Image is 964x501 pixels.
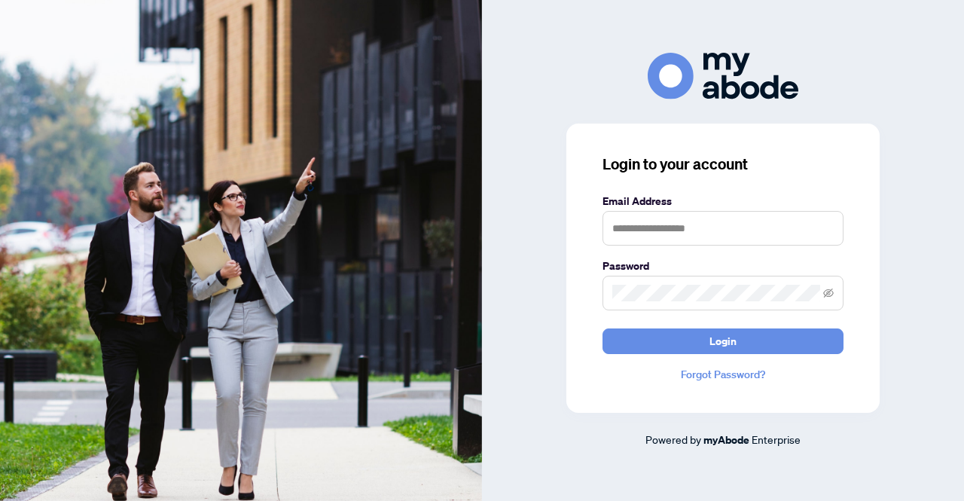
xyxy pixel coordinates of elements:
img: ma-logo [648,53,798,99]
label: Email Address [602,193,843,209]
span: eye-invisible [823,288,834,298]
a: Forgot Password? [602,366,843,383]
h3: Login to your account [602,154,843,175]
span: Login [709,329,737,353]
span: Enterprise [752,432,801,446]
button: Login [602,328,843,354]
a: myAbode [703,432,749,448]
label: Password [602,258,843,274]
span: Powered by [645,432,701,446]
